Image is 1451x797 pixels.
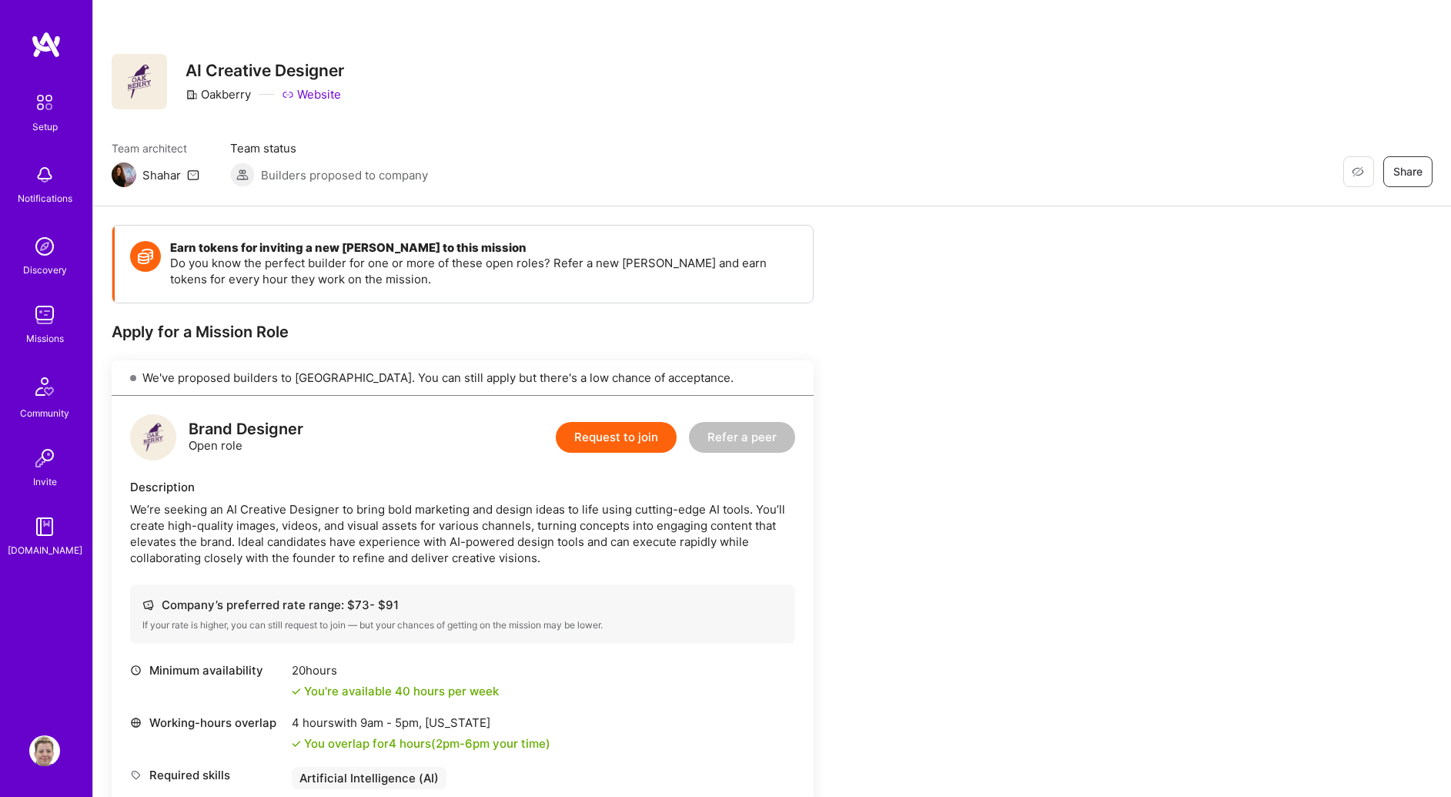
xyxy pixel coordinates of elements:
[357,715,425,730] span: 9am - 5pm ,
[29,511,60,542] img: guide book
[261,167,428,183] span: Builders proposed to company
[292,687,301,696] i: icon Check
[130,241,161,272] img: Token icon
[25,735,64,766] a: User Avatar
[292,739,301,748] i: icon Check
[29,300,60,330] img: teamwork
[130,662,284,678] div: Minimum availability
[142,599,154,611] i: icon Cash
[170,241,797,255] h4: Earn tokens for inviting a new [PERSON_NAME] to this mission
[1383,156,1433,187] button: Share
[29,231,60,262] img: discovery
[26,368,63,405] img: Community
[230,140,428,156] span: Team status
[189,421,303,454] div: Open role
[142,597,783,613] div: Company’s preferred rate range: $ 73 - $ 91
[20,405,69,421] div: Community
[112,54,167,109] img: Company Logo
[292,767,446,789] div: Artificial Intelligence (AI)
[130,665,142,676] i: icon Clock
[292,683,499,699] div: You're available 40 hours per week
[29,159,60,190] img: bell
[33,474,57,490] div: Invite
[689,422,795,453] button: Refer a peer
[112,322,814,342] div: Apply for a Mission Role
[26,330,64,347] div: Missions
[29,443,60,474] img: Invite
[556,422,677,453] button: Request to join
[130,479,795,495] div: Description
[130,501,795,566] div: We’re seeking an AI Creative Designer to bring bold marketing and design ideas to life using cutt...
[304,735,550,752] div: You overlap for 4 hours ( your time)
[23,262,67,278] div: Discovery
[186,89,198,101] i: icon CompanyGray
[32,119,58,135] div: Setup
[130,769,142,781] i: icon Tag
[112,140,199,156] span: Team architect
[1393,164,1423,179] span: Share
[187,169,199,181] i: icon Mail
[29,735,60,766] img: User Avatar
[112,162,136,187] img: Team Architect
[142,619,783,631] div: If your rate is higher, you can still request to join — but your chances of getting on the missio...
[1352,166,1364,178] i: icon EyeClosed
[31,31,62,59] img: logo
[28,86,61,119] img: setup
[130,715,284,731] div: Working-hours overlap
[292,662,499,678] div: 20 hours
[170,255,797,287] p: Do you know the perfect builder for one or more of these open roles? Refer a new [PERSON_NAME] an...
[186,86,251,102] div: Oakberry
[282,86,341,102] a: Website
[436,736,490,751] span: 2pm - 6pm
[130,717,142,728] i: icon World
[230,162,255,187] img: Builders proposed to company
[142,167,181,183] div: Shahar
[189,421,303,437] div: Brand Designer
[186,61,344,80] h3: AI Creative Designer
[18,190,72,206] div: Notifications
[130,414,176,460] img: logo
[130,767,284,783] div: Required skills
[112,360,814,396] div: We've proposed builders to [GEOGRAPHIC_DATA]. You can still apply but there's a low chance of acc...
[292,715,550,731] div: 4 hours with [US_STATE]
[8,542,82,558] div: [DOMAIN_NAME]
